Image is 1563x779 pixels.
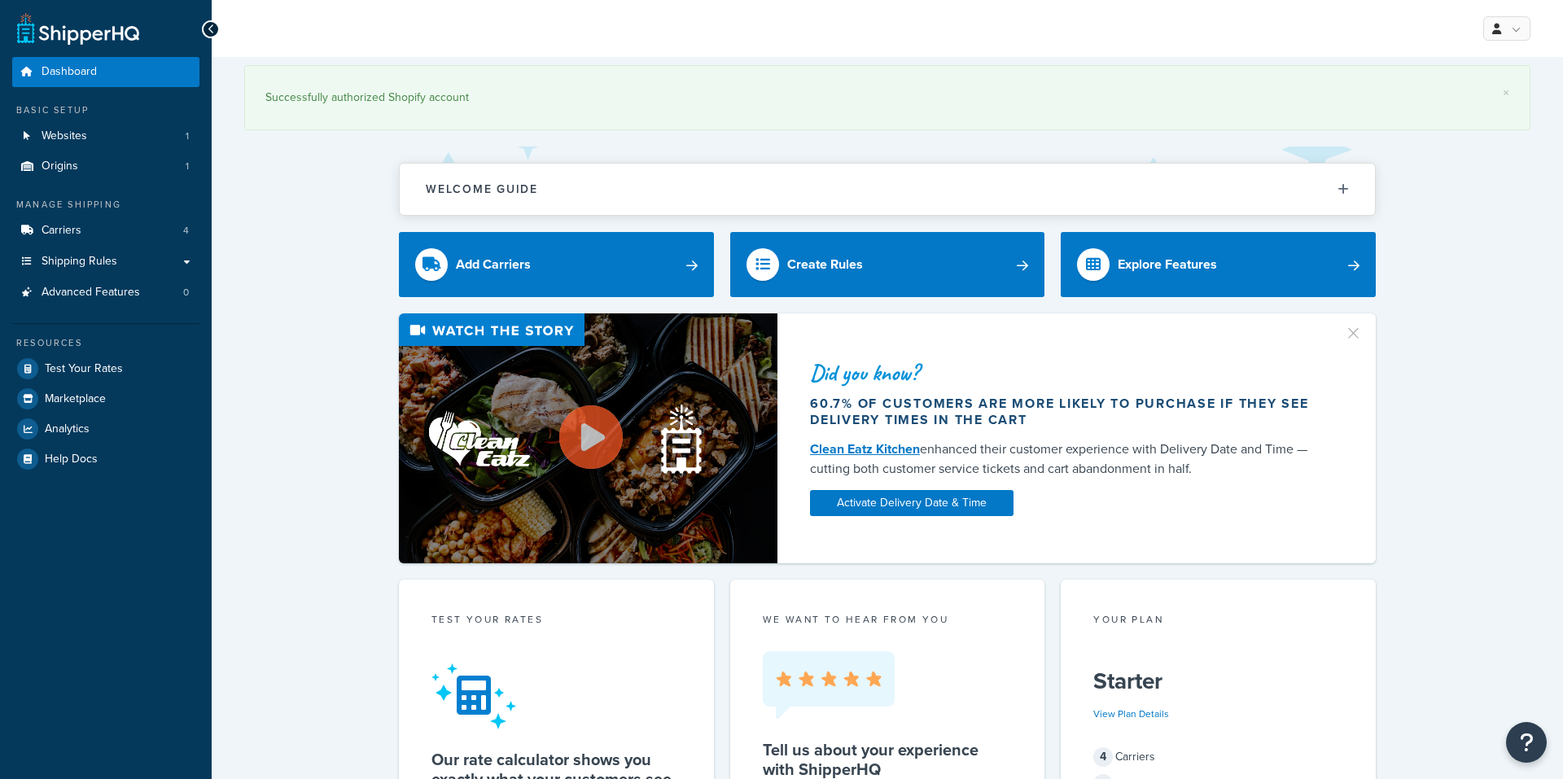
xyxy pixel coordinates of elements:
div: Test your rates [431,612,681,631]
div: Carriers [1093,746,1343,768]
div: 60.7% of customers are more likely to purchase if they see delivery times in the cart [810,396,1324,428]
a: × [1503,86,1509,99]
div: enhanced their customer experience with Delivery Date and Time — cutting both customer service ti... [810,440,1324,479]
a: Dashboard [12,57,199,87]
a: Create Rules [730,232,1045,297]
li: Origins [12,151,199,182]
span: 1 [186,160,189,173]
div: Manage Shipping [12,198,199,212]
a: Clean Eatz Kitchen [810,440,920,458]
span: 4 [183,224,189,238]
li: Carriers [12,216,199,246]
h2: Welcome Guide [426,183,538,195]
div: Create Rules [787,253,863,276]
span: Websites [42,129,87,143]
span: Analytics [45,422,90,436]
a: Explore Features [1061,232,1376,297]
span: 4 [1093,747,1113,767]
a: Help Docs [12,444,199,474]
span: Dashboard [42,65,97,79]
a: Carriers4 [12,216,199,246]
span: Origins [42,160,78,173]
a: Marketplace [12,384,199,414]
a: Websites1 [12,121,199,151]
div: Explore Features [1118,253,1217,276]
span: Shipping Rules [42,255,117,269]
div: Your Plan [1093,612,1343,631]
div: Did you know? [810,361,1324,384]
li: Websites [12,121,199,151]
span: 1 [186,129,189,143]
span: Advanced Features [42,286,140,300]
span: Help Docs [45,453,98,466]
a: Test Your Rates [12,354,199,383]
a: Analytics [12,414,199,444]
a: Origins1 [12,151,199,182]
span: Test Your Rates [45,362,123,376]
a: Activate Delivery Date & Time [810,490,1014,516]
h5: Starter [1093,668,1343,694]
button: Welcome Guide [400,164,1375,215]
span: Marketplace [45,392,106,406]
a: Shipping Rules [12,247,199,277]
span: 0 [183,286,189,300]
div: Successfully authorized Shopify account [265,86,1509,109]
span: Carriers [42,224,81,238]
button: Open Resource Center [1506,722,1547,763]
a: Advanced Features0 [12,278,199,308]
img: Video thumbnail [399,313,777,563]
div: Resources [12,336,199,350]
li: Advanced Features [12,278,199,308]
a: Add Carriers [399,232,714,297]
h5: Tell us about your experience with ShipperHQ [763,740,1013,779]
div: Basic Setup [12,103,199,117]
p: we want to hear from you [763,612,1013,627]
div: Add Carriers [456,253,531,276]
a: View Plan Details [1093,707,1169,721]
